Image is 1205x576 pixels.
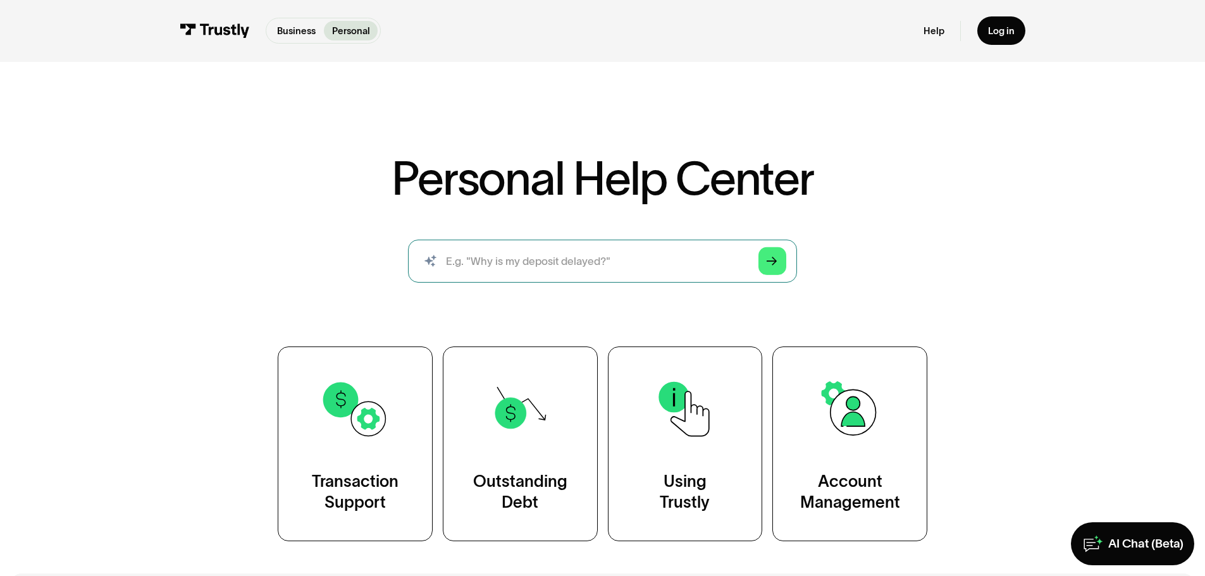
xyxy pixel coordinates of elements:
img: Trustly Logo [180,23,249,38]
div: AI Chat (Beta) [1108,536,1183,552]
div: Transaction Support [312,471,399,514]
a: UsingTrustly [608,346,763,541]
a: Help [924,25,944,37]
div: Outstanding Debt [473,471,567,514]
a: Business [269,21,323,40]
a: Personal [324,21,378,40]
div: Account Management [800,471,900,514]
h1: Personal Help Center [392,155,813,202]
input: search [408,240,797,283]
a: Log in [977,16,1025,45]
form: Search [408,240,797,283]
p: Business [277,24,316,38]
a: OutstandingDebt [443,346,598,541]
div: Using Trustly [660,471,710,514]
div: Log in [988,25,1015,37]
a: AccountManagement [772,346,927,541]
a: AI Chat (Beta) [1071,522,1194,565]
p: Personal [332,24,370,38]
a: TransactionSupport [278,346,433,541]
